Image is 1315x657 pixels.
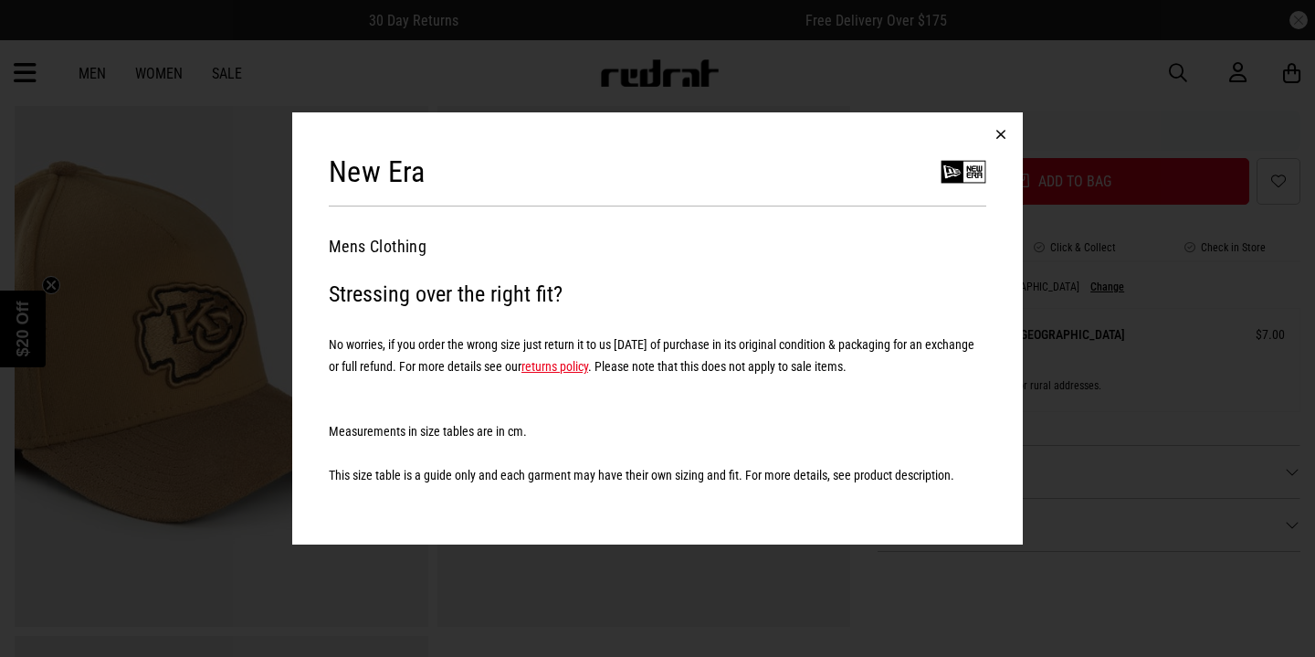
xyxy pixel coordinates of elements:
[521,359,588,374] a: returns policy
[15,7,69,62] button: Open LiveChat chat widget
[329,276,986,313] h2: Stressing over the right fit?
[329,334,986,377] h5: No worries, if you order the wrong size just return it to us [DATE] of purchase in its original c...
[329,236,426,258] button: Mens Clothing
[329,398,986,486] h5: Measurements in size tables are in cm. This size table is a guide only and each garment may have ...
[329,154,426,190] h2: New Era
[941,149,986,195] img: New Era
